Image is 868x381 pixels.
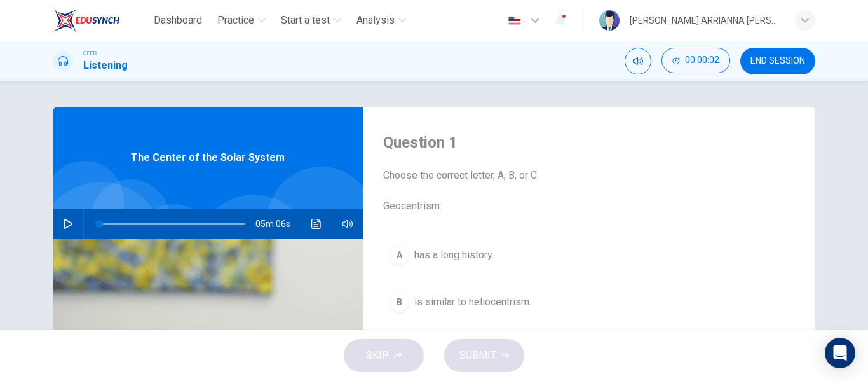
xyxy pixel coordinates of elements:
h4: Question 1 [383,132,795,153]
span: Analysis [356,13,395,28]
span: END SESSION [750,56,805,66]
span: Choose the correct letter, A, B, or C. Geocentrism: [383,168,795,214]
div: Open Intercom Messenger [825,338,855,368]
span: Dashboard [154,13,202,28]
span: CEFR [83,49,97,58]
span: is similar to heliocentrism. [414,294,531,310]
div: A [389,245,409,265]
span: Start a test [281,13,330,28]
img: en [506,16,522,25]
button: Practice [212,9,271,32]
img: Profile picture [599,10,620,31]
button: Click to see the audio transcription [306,209,327,239]
span: Practice [217,13,254,28]
div: B [389,292,409,312]
img: EduSynch logo [53,8,119,33]
button: Analysis [351,9,411,32]
button: Ahas a long history. [383,239,795,271]
span: 05m 06s [255,209,301,239]
span: has a long history. [414,247,494,263]
h1: Listening [83,58,128,73]
button: 00:00:02 [661,48,730,73]
div: Hide [661,48,730,74]
button: Start a test [276,9,346,32]
a: EduSynch logo [53,8,149,33]
button: Bis similar to heliocentrism. [383,286,795,318]
span: 00:00:02 [685,55,719,66]
div: Mute [625,48,651,74]
span: The Center of the Solar System [131,150,285,165]
button: Dashboard [149,9,207,32]
button: END SESSION [740,48,815,74]
div: [PERSON_NAME] ARRIANNA [PERSON_NAME] RAZIF [630,13,780,28]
